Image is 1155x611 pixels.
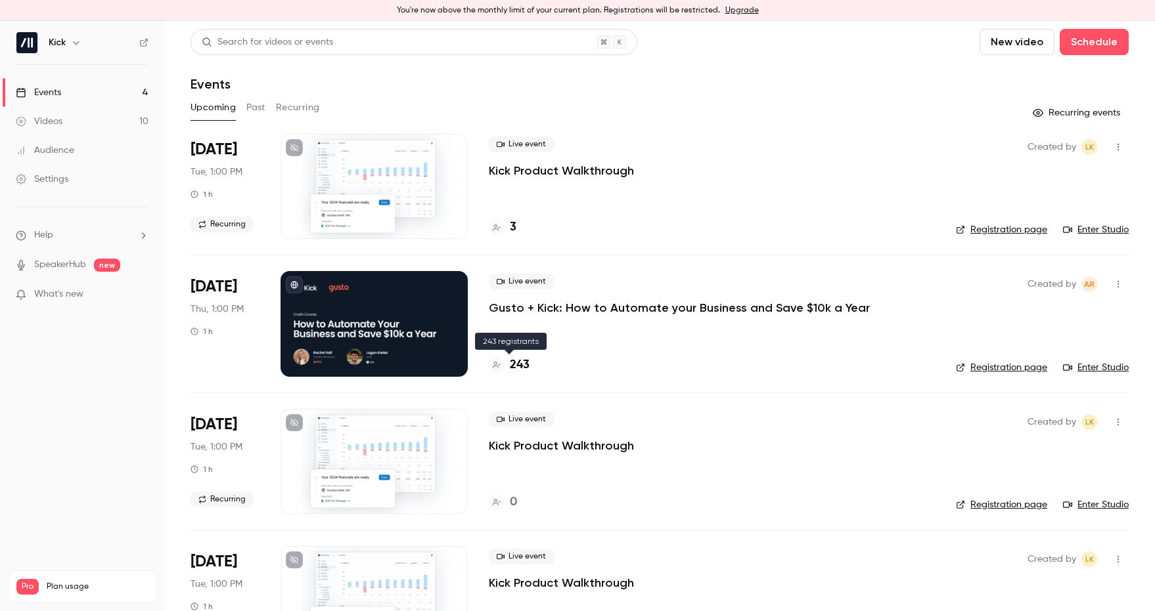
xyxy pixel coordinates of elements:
[191,217,254,232] span: Recurring
[34,228,53,242] span: Help
[34,287,83,301] span: What's new
[1084,276,1095,292] span: AR
[489,575,634,591] a: Kick Product Walkthrough
[489,219,516,236] a: 3
[1085,414,1094,430] span: LK
[1081,139,1097,155] span: Logan Kieller
[489,549,554,564] span: Live event
[47,581,148,592] span: Plan usage
[191,492,254,507] span: Recurring
[1085,139,1094,155] span: LK
[956,498,1047,511] a: Registration page
[133,289,148,301] iframe: Noticeable Trigger
[191,271,260,376] div: Sep 25 Thu, 11:00 AM (America/Vancouver)
[191,165,242,179] span: Tue, 1:00 PM
[191,303,244,316] span: Thu, 1:00 PM
[191,276,237,297] span: [DATE]
[1085,551,1094,567] span: LK
[489,438,634,453] a: Kick Product Walkthrough
[489,356,530,374] a: 243
[191,134,260,239] div: Sep 23 Tue, 11:00 AM (America/Los Angeles)
[1027,102,1129,123] button: Recurring events
[49,36,66,49] h6: Kick
[16,144,74,157] div: Audience
[16,115,62,128] div: Videos
[1063,223,1129,236] a: Enter Studio
[191,139,237,160] span: [DATE]
[489,274,554,289] span: Live event
[1081,276,1097,292] span: Andrew Roth
[94,259,120,272] span: new
[1063,498,1129,511] a: Enter Studio
[16,86,61,99] div: Events
[16,579,39,595] span: Pro
[725,5,759,16] a: Upgrade
[191,414,237,435] span: [DATE]
[489,163,634,179] a: Kick Product Walkthrough
[34,258,86,272] a: SpeakerHub
[489,137,554,152] span: Live event
[1028,551,1076,567] span: Created by
[489,494,517,511] a: 0
[1063,361,1129,374] a: Enter Studio
[191,97,236,118] button: Upcoming
[980,29,1054,55] button: New video
[489,411,554,427] span: Live event
[191,464,213,474] div: 1 h
[191,326,213,337] div: 1 h
[202,35,333,49] div: Search for videos or events
[489,300,870,316] a: Gusto + Kick: How to Automate your Business and Save $10k a Year
[16,173,68,186] div: Settings
[510,494,517,511] h4: 0
[191,440,242,453] span: Tue, 1:00 PM
[191,578,242,591] span: Tue, 1:00 PM
[1028,414,1076,430] span: Created by
[191,551,237,572] span: [DATE]
[1060,29,1129,55] button: Schedule
[1081,414,1097,430] span: Logan Kieller
[510,219,516,236] h4: 3
[1028,139,1076,155] span: Created by
[191,409,260,514] div: Sep 30 Tue, 11:00 AM (America/Los Angeles)
[191,189,213,200] div: 1 h
[510,356,530,374] h4: 243
[16,228,148,242] li: help-dropdown-opener
[191,76,231,92] h1: Events
[246,97,265,118] button: Past
[956,361,1047,374] a: Registration page
[276,97,320,118] button: Recurring
[16,32,37,53] img: Kick
[1028,276,1076,292] span: Created by
[956,223,1047,236] a: Registration page
[1081,551,1097,567] span: Logan Kieller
